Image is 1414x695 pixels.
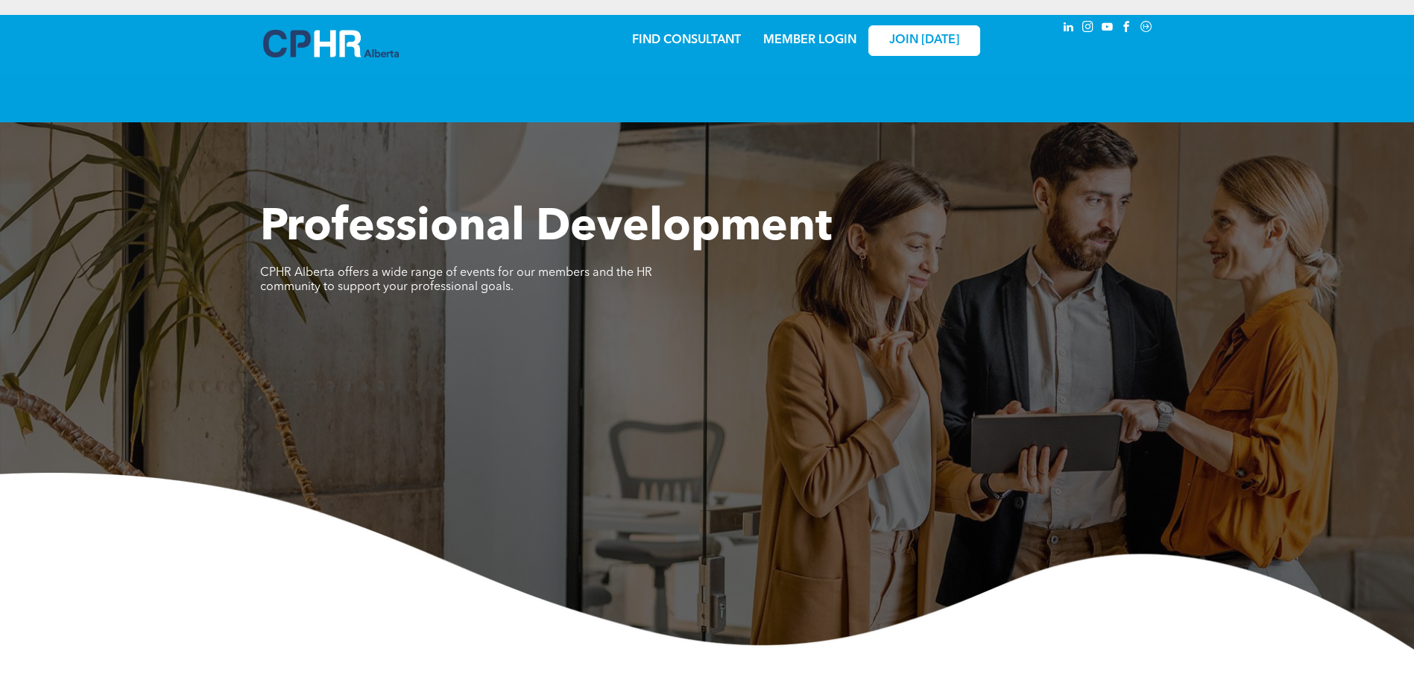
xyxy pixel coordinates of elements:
[868,25,980,56] a: JOIN [DATE]
[260,206,832,251] span: Professional Development
[763,34,856,46] a: MEMBER LOGIN
[889,34,959,48] span: JOIN [DATE]
[632,34,741,46] a: FIND CONSULTANT
[1138,19,1155,39] a: Social network
[1080,19,1096,39] a: instagram
[1061,19,1077,39] a: linkedin
[1119,19,1135,39] a: facebook
[263,30,399,57] img: A blue and white logo for cp alberta
[260,267,652,293] span: CPHR Alberta offers a wide range of events for our members and the HR community to support your p...
[1099,19,1116,39] a: youtube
